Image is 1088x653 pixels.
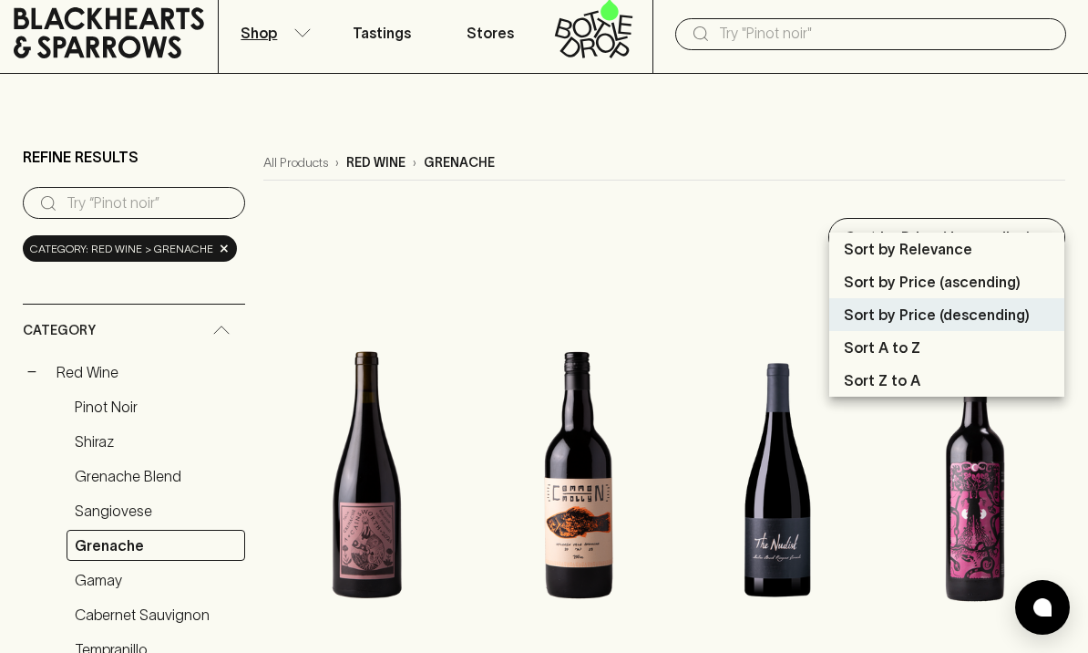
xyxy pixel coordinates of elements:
[844,304,1030,326] p: Sort by Price (descending)
[844,337,920,358] p: Sort A to Z
[844,271,1021,293] p: Sort by Price (ascending)
[844,238,972,260] p: Sort by Relevance
[844,369,920,391] p: Sort Z to A
[1033,598,1052,617] img: bubble-icon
